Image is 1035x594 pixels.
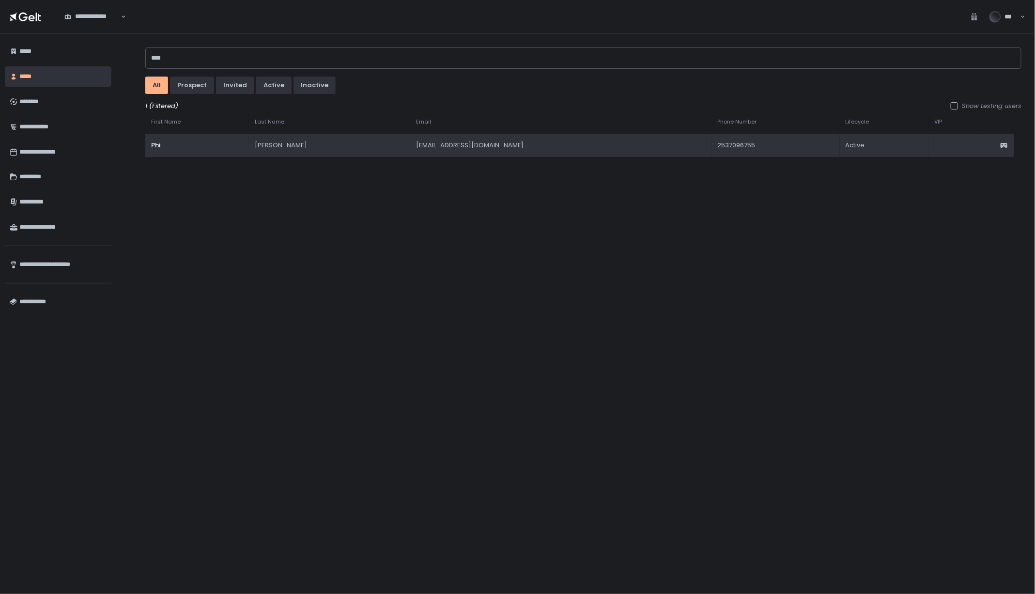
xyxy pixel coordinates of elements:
[151,118,181,125] span: First Name
[416,118,431,125] span: Email
[717,118,757,125] span: Phone Number
[935,118,942,125] span: VIP
[223,81,247,90] div: invited
[294,77,336,94] button: inactive
[416,141,706,150] div: [EMAIL_ADDRESS][DOMAIN_NAME]
[145,102,1021,110] div: 1 (Filtered)
[263,81,284,90] div: active
[151,141,243,150] div: Phi
[170,77,214,94] button: prospect
[216,77,254,94] button: invited
[177,81,207,90] div: prospect
[64,21,120,31] input: Search for option
[717,141,834,150] div: 2537096755
[846,141,865,150] span: active
[153,81,161,90] div: All
[256,77,292,94] button: active
[846,118,869,125] span: Lifecycle
[255,141,404,150] div: [PERSON_NAME]
[58,7,126,27] div: Search for option
[255,118,284,125] span: Last Name
[301,81,328,90] div: inactive
[145,77,168,94] button: All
